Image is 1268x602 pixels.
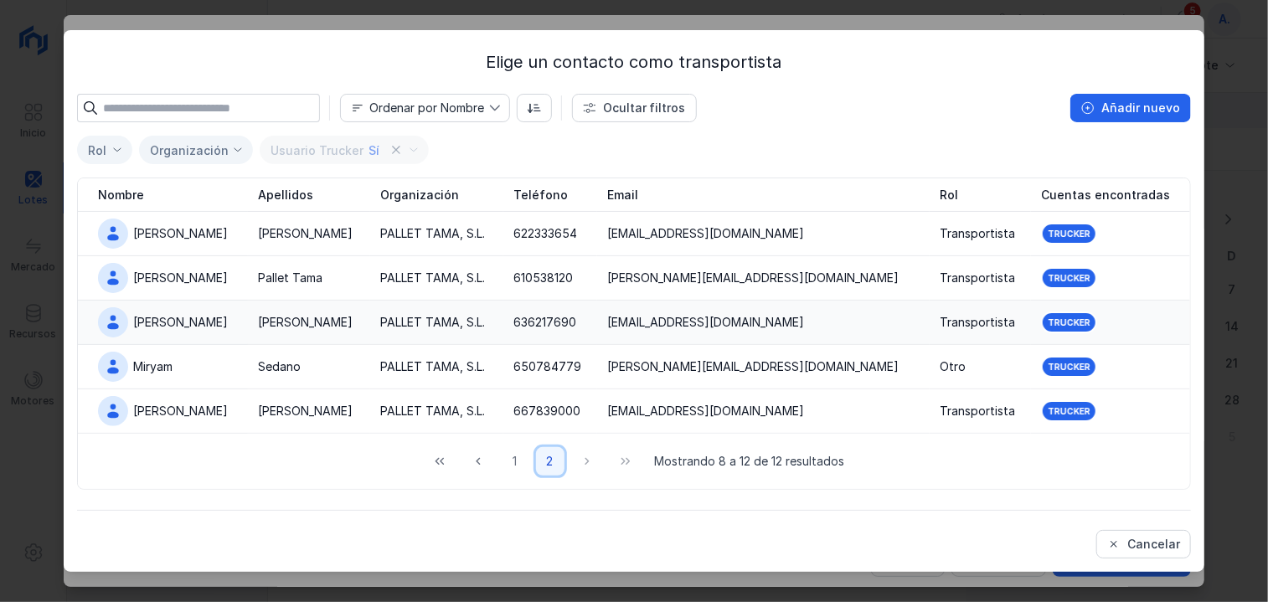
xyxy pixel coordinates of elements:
span: Nombre [98,187,144,203]
div: Ordenar por Nombre [369,102,484,114]
div: Trucker [1048,272,1090,284]
div: PALLET TAMA, S.L. [380,403,485,419]
div: [PERSON_NAME] [133,225,228,242]
div: Pallet Tama [258,270,322,286]
span: Mostrando 8 a 12 de 12 resultados [655,453,845,470]
div: PALLET TAMA, S.L. [380,358,485,375]
div: [PERSON_NAME] [133,403,228,419]
div: 667839000 [513,403,580,419]
button: Page 2 [536,447,564,476]
div: Transportista [940,225,1015,242]
span: Apellidos [258,187,313,203]
div: Rol [88,143,106,157]
div: Trucker [1048,405,1090,417]
div: [PERSON_NAME] [133,314,228,331]
div: [PERSON_NAME][EMAIL_ADDRESS][DOMAIN_NAME] [607,358,899,375]
div: 610538120 [513,270,573,286]
span: Teléfono [513,187,568,203]
span: Rol [940,187,958,203]
div: Elige un contacto como transportista [77,50,1192,74]
div: Otro [940,358,966,375]
button: Añadir nuevo [1070,94,1191,122]
div: [EMAIL_ADDRESS][DOMAIN_NAME] [607,314,804,331]
div: 650784779 [513,358,581,375]
div: Añadir nuevo [1101,100,1180,116]
button: First Page [424,447,456,476]
span: Cuentas encontradas [1041,187,1170,203]
div: 636217690 [513,314,576,331]
div: [PERSON_NAME] [258,403,353,419]
div: [PERSON_NAME] [258,314,353,331]
div: [EMAIL_ADDRESS][DOMAIN_NAME] [607,403,804,419]
div: PALLET TAMA, S.L. [380,225,485,242]
span: Seleccionar [78,136,111,164]
div: PALLET TAMA, S.L. [380,314,485,331]
button: Cancelar [1096,530,1191,558]
div: Transportista [940,403,1015,419]
div: [EMAIL_ADDRESS][DOMAIN_NAME] [607,225,804,242]
div: Trucker [1048,361,1090,373]
div: 622333654 [513,225,577,242]
div: [PERSON_NAME] [258,225,353,242]
button: Previous Page [462,447,494,476]
span: Organización [380,187,459,203]
button: Ocultar filtros [572,94,697,122]
button: Page 1 [501,447,529,476]
div: Transportista [940,270,1015,286]
div: Trucker [1048,228,1090,239]
span: Email [607,187,638,203]
div: Trucker [1048,316,1090,328]
div: Cancelar [1127,536,1180,553]
div: Ocultar filtros [603,100,686,116]
div: Miryam [133,358,173,375]
div: Transportista [940,314,1015,331]
div: Organización [150,143,229,157]
div: [PERSON_NAME] [133,270,228,286]
div: PALLET TAMA, S.L. [380,270,485,286]
div: [PERSON_NAME][EMAIL_ADDRESS][DOMAIN_NAME] [607,270,899,286]
span: Nombre [341,95,489,121]
div: Sedano [258,358,301,375]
